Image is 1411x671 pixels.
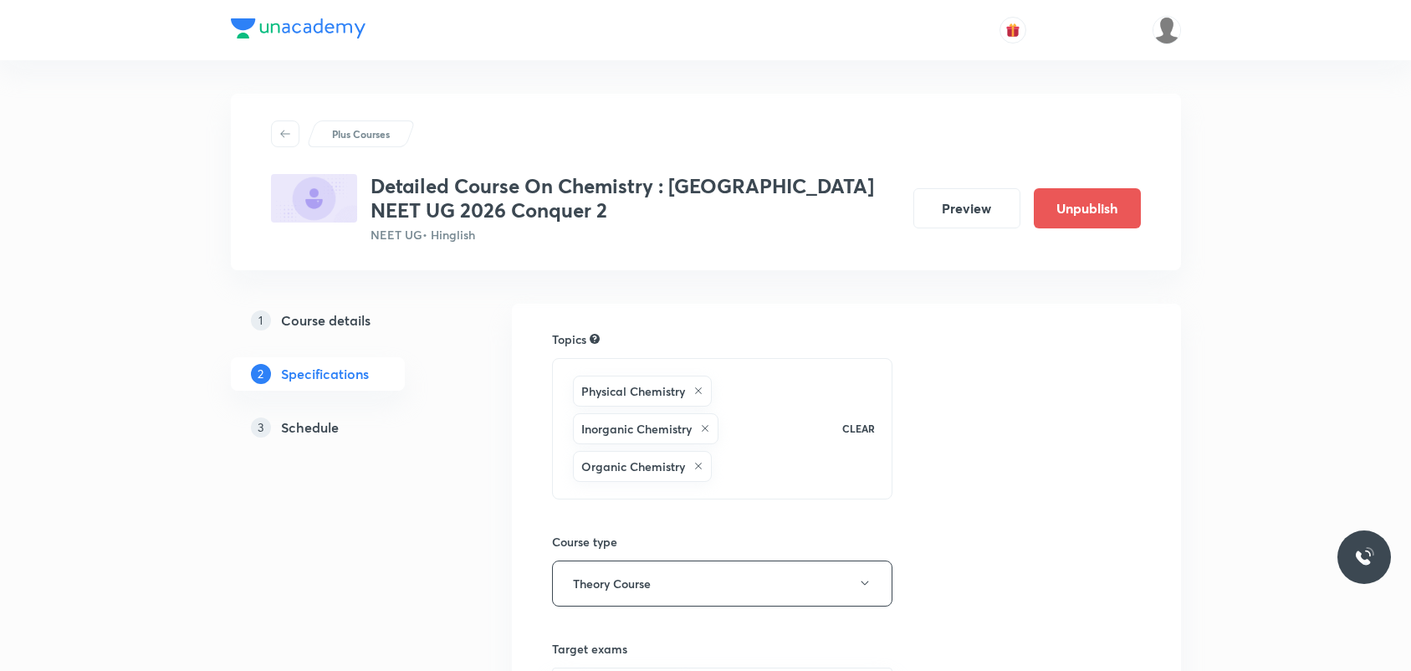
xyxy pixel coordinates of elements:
p: NEET UG • Hinglish [371,226,900,243]
p: Plus Courses [332,126,390,141]
h3: Detailed Course On Chemistry : [GEOGRAPHIC_DATA] NEET UG 2026 Conquer 2 [371,174,900,223]
img: avatar [1005,23,1020,38]
h6: Organic Chemistry [581,458,685,475]
p: CLEAR [842,421,875,436]
button: Theory Course [552,561,893,607]
h6: Course type [552,533,893,551]
p: 3 [251,417,271,438]
button: Preview [913,188,1020,228]
p: 2 [251,364,271,384]
button: Unpublish [1034,188,1141,228]
h5: Course details [281,310,371,330]
h6: Target exams [552,640,893,658]
h6: Physical Chemistry [581,382,685,400]
a: 3Schedule [231,411,458,444]
img: Sudipta Bose [1153,16,1181,44]
p: 1 [251,310,271,330]
h6: Inorganic Chemistry [581,420,692,438]
h5: Schedule [281,417,339,438]
h5: Specifications [281,364,369,384]
img: Company Logo [231,18,366,38]
img: 1BBD559A-2CFF-4304-AB96-EDD38A2462AB_plus.png [271,174,357,223]
div: Search for topics [590,331,600,346]
a: Company Logo [231,18,366,43]
img: ttu [1354,547,1374,567]
a: 1Course details [231,304,458,337]
h6: Topics [552,330,586,348]
button: avatar [999,17,1026,44]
